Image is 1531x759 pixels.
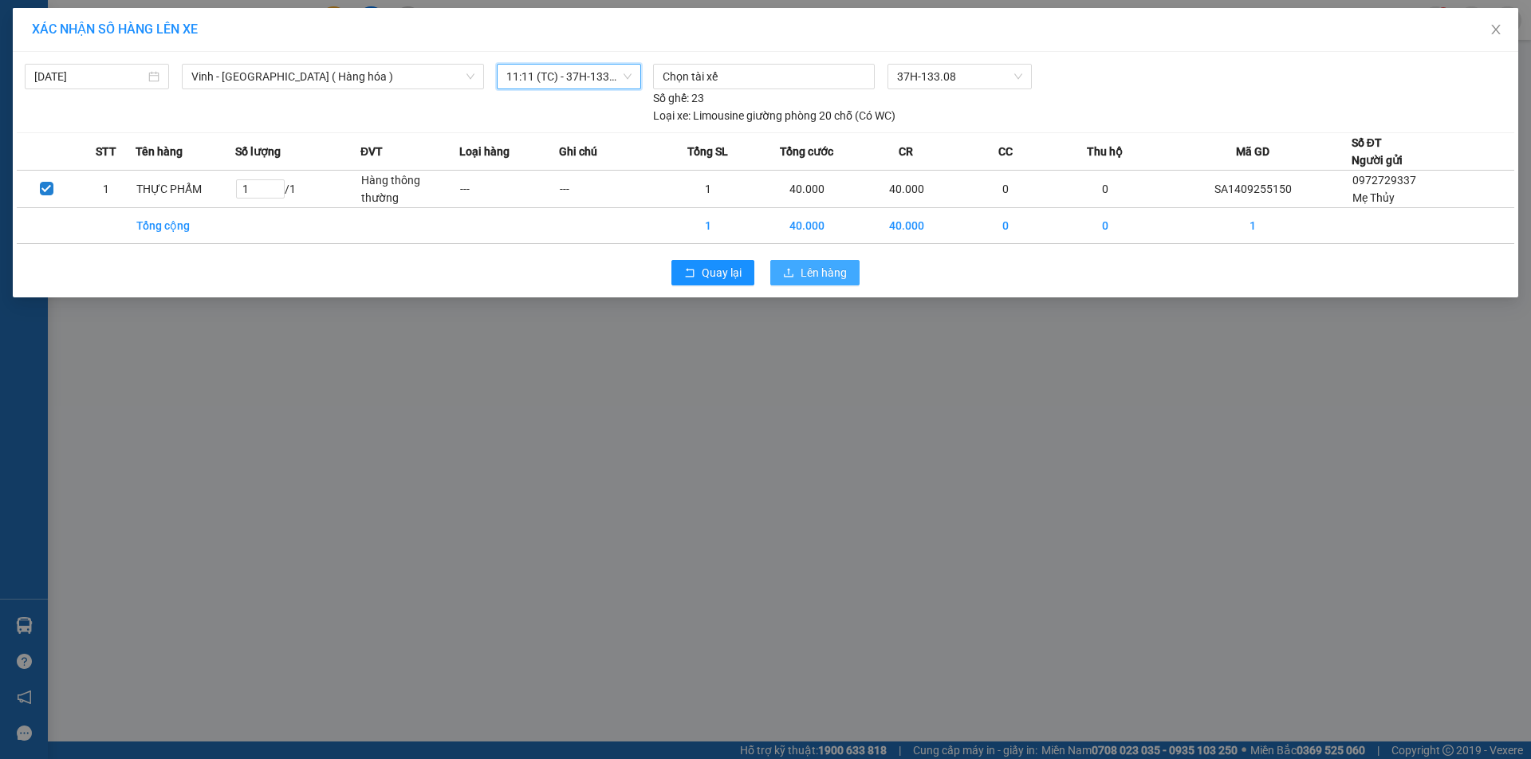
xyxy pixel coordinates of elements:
[653,89,689,107] span: Số ghế:
[9,56,52,135] img: logo
[1474,8,1518,53] button: Close
[998,143,1013,160] span: CC
[1490,23,1502,36] span: close
[783,267,794,280] span: upload
[770,260,860,285] button: uploadLên hàng
[857,208,957,244] td: 40.000
[1155,208,1352,244] td: 1
[191,65,474,88] span: Vinh - Hà Nội ( Hàng hóa )
[653,89,704,107] div: 23
[235,171,360,208] td: / 1
[956,208,1056,244] td: 0
[1352,134,1403,169] div: Số ĐT Người gửi
[459,171,559,208] td: ---
[136,171,235,208] td: THỰC PHẨM
[57,68,187,109] span: [GEOGRAPHIC_DATA], [GEOGRAPHIC_DATA] ↔ [GEOGRAPHIC_DATA]
[32,22,198,37] span: XÁC NHẬN SỐ HÀNG LÊN XE
[758,208,857,244] td: 40.000
[702,264,742,281] span: Quay lại
[235,143,281,160] span: Số lượng
[758,171,857,208] td: 40.000
[687,143,728,160] span: Tổng SL
[66,13,181,65] strong: CHUYỂN PHÁT NHANH AN PHÚ QUÝ
[653,107,895,124] div: Limousine giường phòng 20 chỗ (Có WC)
[956,171,1056,208] td: 0
[77,171,136,208] td: 1
[559,143,597,160] span: Ghi chú
[653,107,691,124] span: Loại xe:
[1236,143,1269,160] span: Mã GD
[684,267,695,280] span: rollback
[360,143,383,160] span: ĐVT
[1056,171,1155,208] td: 0
[136,143,183,160] span: Tên hàng
[360,171,460,208] td: Hàng thông thường
[1056,208,1155,244] td: 0
[658,208,758,244] td: 1
[780,143,833,160] span: Tổng cước
[671,260,754,285] button: rollbackQuay lại
[34,68,145,85] input: 14/09/2025
[658,171,758,208] td: 1
[899,143,913,160] span: CR
[1352,174,1416,187] span: 0972729337
[59,113,188,130] strong: PHIẾU GỬI HÀNG
[801,264,847,281] span: Lên hàng
[1352,191,1395,204] span: Mẹ Thủy
[559,171,659,208] td: ---
[506,65,632,88] span: 11:11 (TC) - 37H-133.08
[459,143,510,160] span: Loại hàng
[96,143,116,160] span: STT
[857,171,957,208] td: 40.000
[466,72,475,81] span: down
[897,65,1021,88] span: 37H-133.08
[136,208,235,244] td: Tổng cộng
[1087,143,1123,160] span: Thu hộ
[195,102,288,119] span: SA1409255150
[1155,171,1352,208] td: SA1409255150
